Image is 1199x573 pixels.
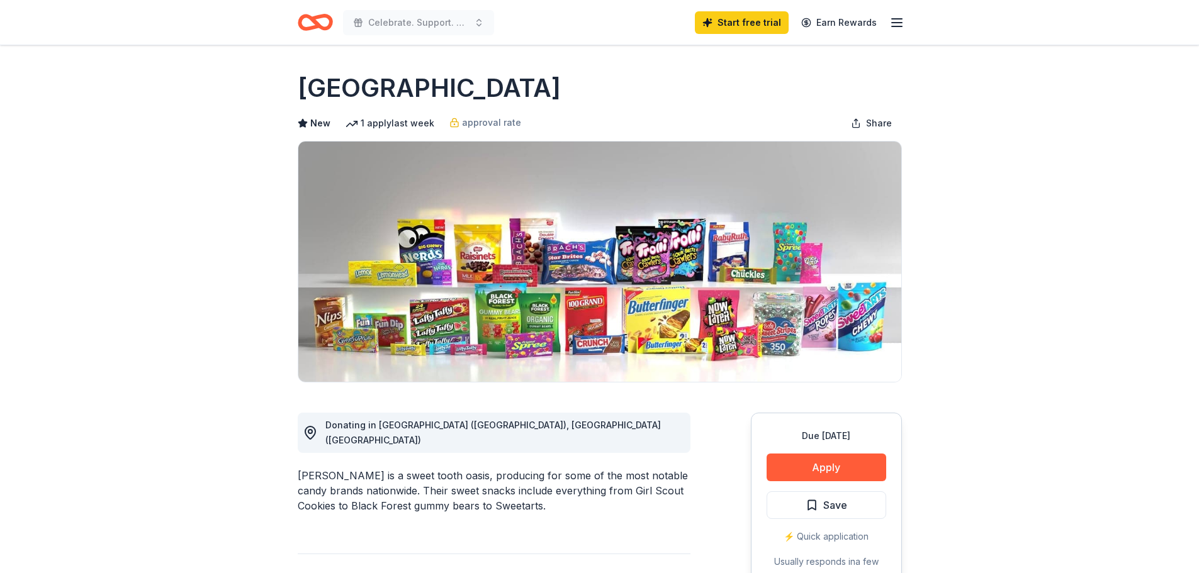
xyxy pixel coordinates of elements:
[767,491,886,519] button: Save
[841,111,902,136] button: Share
[298,8,333,37] a: Home
[866,116,892,131] span: Share
[767,453,886,481] button: Apply
[298,142,901,382] img: Image for Ferrara
[368,15,469,30] span: Celebrate. Support. Benefit. – A C.S.B. Give-to-Win Event
[767,428,886,443] div: Due [DATE]
[462,115,521,130] span: approval rate
[346,116,434,131] div: 1 apply last week
[794,11,884,34] a: Earn Rewards
[449,115,521,130] a: approval rate
[695,11,789,34] a: Start free trial
[298,70,561,106] h1: [GEOGRAPHIC_DATA]
[343,10,494,35] button: Celebrate. Support. Benefit. – A C.S.B. Give-to-Win Event
[325,420,661,445] span: Donating in [GEOGRAPHIC_DATA] ([GEOGRAPHIC_DATA]), [GEOGRAPHIC_DATA] ([GEOGRAPHIC_DATA])
[767,529,886,544] div: ⚡️ Quick application
[823,497,847,513] span: Save
[310,116,330,131] span: New
[298,468,690,513] div: [PERSON_NAME] is a sweet tooth oasis, producing for some of the most notable candy brands nationw...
